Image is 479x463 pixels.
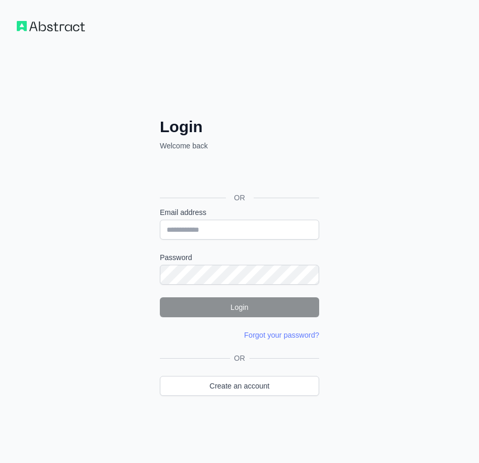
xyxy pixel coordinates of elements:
[160,141,319,151] p: Welcome back
[160,376,319,396] a: Create an account
[226,192,254,203] span: OR
[160,252,319,263] label: Password
[244,331,319,339] a: Forgot your password?
[155,163,322,186] iframe: Knop Inloggen met Google
[160,297,319,317] button: Login
[160,117,319,136] h2: Login
[230,353,249,363] span: OR
[17,21,85,31] img: Workflow
[160,207,319,218] label: Email address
